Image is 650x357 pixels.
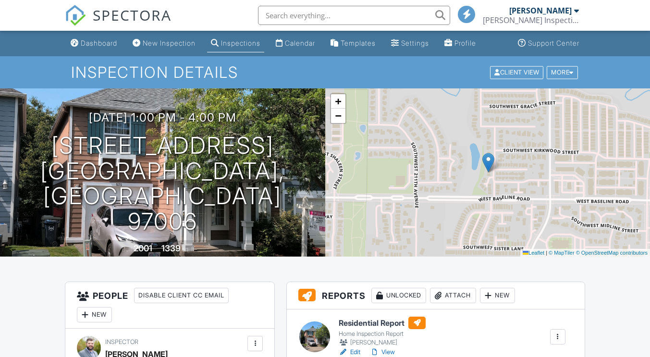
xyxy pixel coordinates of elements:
[15,133,310,234] h1: [STREET_ADDRESS] [GEOGRAPHIC_DATA], [GEOGRAPHIC_DATA] 97006
[89,111,236,124] h3: [DATE] 1:00 pm - 4:00 pm
[483,15,579,25] div: Crawford Inspection Services
[546,250,547,256] span: |
[81,39,117,47] div: Dashboard
[122,246,132,253] span: Built
[258,6,450,25] input: Search everything...
[67,35,121,52] a: Dashboard
[161,243,181,253] div: 1339
[335,110,341,122] span: −
[339,330,426,338] div: Home Inspection Report
[509,6,572,15] div: [PERSON_NAME]
[341,39,376,47] div: Templates
[134,243,152,253] div: 2001
[327,35,380,52] a: Templates
[105,338,138,345] span: Inspector
[65,13,172,33] a: SPECTORA
[387,35,433,52] a: Settings
[549,250,575,256] a: © MapTiler
[371,288,426,303] div: Unlocked
[143,39,196,47] div: New Inspection
[482,153,494,172] img: Marker
[285,39,315,47] div: Calendar
[490,66,543,79] div: Client View
[182,246,196,253] span: sq. ft.
[65,282,274,329] h3: People
[207,35,264,52] a: Inspections
[93,5,172,25] span: SPECTORA
[331,94,345,109] a: Zoom in
[370,347,395,357] a: View
[454,39,476,47] div: Profile
[65,5,86,26] img: The Best Home Inspection Software - Spectora
[514,35,583,52] a: Support Center
[489,68,546,75] a: Client View
[480,288,515,303] div: New
[339,317,426,347] a: Residential Report Home Inspection Report [PERSON_NAME]
[401,39,429,47] div: Settings
[430,288,476,303] div: Attach
[335,95,341,107] span: +
[528,39,579,47] div: Support Center
[331,109,345,123] a: Zoom out
[221,39,260,47] div: Inspections
[272,35,319,52] a: Calendar
[77,307,112,322] div: New
[287,282,584,309] h3: Reports
[576,250,648,256] a: © OpenStreetMap contributors
[523,250,544,256] a: Leaflet
[441,35,480,52] a: Company Profile
[129,35,199,52] a: New Inspection
[339,338,426,347] div: [PERSON_NAME]
[547,66,578,79] div: More
[339,347,360,357] a: Edit
[134,288,229,303] div: Disable Client CC Email
[339,317,426,329] h6: Residential Report
[71,64,579,81] h1: Inspection Details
